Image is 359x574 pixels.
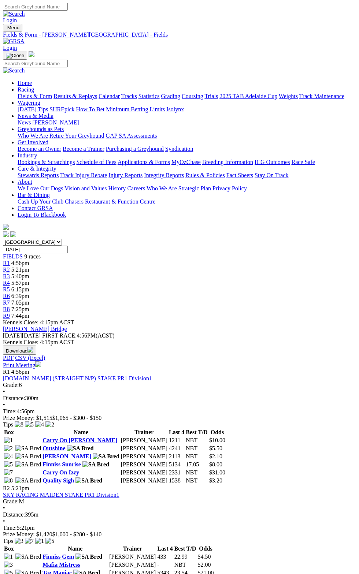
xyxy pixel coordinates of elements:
span: Tips [3,421,13,428]
td: [PERSON_NAME] [121,437,168,444]
span: Menu [7,25,19,30]
td: 1538 [169,477,185,484]
span: • [3,402,5,408]
div: Bar & Dining [18,198,356,205]
div: 4:56pm [3,408,356,415]
a: Calendar [99,93,120,99]
td: 17.05 [185,461,208,468]
a: Careers [127,185,145,191]
a: GAP SA Assessments [106,133,157,139]
img: SA Bred [15,553,41,560]
a: News & Media [18,113,53,119]
td: 5134 [169,461,185,468]
a: R3 [3,273,10,279]
input: Search [3,60,68,67]
a: Stay On Track [255,172,288,178]
th: Odds [197,545,214,552]
input: Select date [3,246,68,253]
div: Prize Money: $1,515 [3,415,356,421]
a: Trials [204,93,218,99]
div: Wagering [18,106,356,113]
a: ICG Outcomes [255,159,290,165]
span: $10.00 [209,437,225,443]
img: twitter.svg [10,231,16,237]
th: Trainer [121,429,168,436]
span: R4 [3,280,10,286]
img: SA Bred [93,453,119,460]
img: download.svg [27,347,33,353]
span: Time: [3,525,17,531]
img: 4 [35,421,44,428]
span: • [3,505,5,511]
a: History [108,185,126,191]
div: News & Media [18,119,356,126]
th: Best T/D [185,429,208,436]
a: FIELDS [3,253,23,260]
a: SUREpick [49,106,74,112]
img: SA Bred [15,461,41,468]
a: About [18,179,32,185]
img: SA Bred [75,477,102,484]
a: Fact Sheets [226,172,253,178]
a: R2 [3,266,10,273]
a: Bar & Dining [18,192,50,198]
a: Finniss Sunrise [42,461,81,467]
td: [PERSON_NAME] [109,561,156,569]
img: 8 [4,477,13,484]
span: FIRST RACE: [42,332,77,339]
a: Weights [279,93,298,99]
img: GRSA [3,38,25,45]
a: Print Meeting [3,362,41,368]
img: 2 [4,445,13,452]
td: NBT [185,453,208,460]
span: [DATE] [3,332,41,339]
a: Privacy Policy [212,185,247,191]
img: 5 [45,538,54,544]
span: 5:21pm [11,266,29,273]
img: Search [3,11,25,17]
div: Download [3,355,356,361]
img: printer.svg [35,361,41,367]
img: 4 [4,453,13,460]
td: NBT [185,469,208,476]
a: R6 [3,293,10,299]
a: Greyhounds as Pets [18,126,64,132]
span: 4:56pm [11,369,29,375]
th: Trainer [109,545,156,552]
td: 4241 [169,445,185,452]
span: Distance: [3,395,25,401]
span: Tips [3,538,13,544]
img: SA Bred [15,477,41,484]
a: Track Injury Rebate [60,172,107,178]
a: Get Involved [18,139,48,145]
img: 1 [4,437,13,444]
a: R8 [3,306,10,312]
a: Isolynx [166,106,184,112]
span: $4.50 [197,553,211,560]
a: CSV (Excel) [15,355,45,361]
a: Login [3,45,17,51]
a: Carry On Izzy [42,469,79,476]
a: R9 [3,313,10,319]
a: R5 [3,286,10,292]
div: About [18,185,356,192]
a: Tracks [121,93,137,99]
a: Stewards Reports [18,172,59,178]
a: Grading [161,93,180,99]
a: Home [18,80,32,86]
span: • [3,518,5,524]
img: 2 [45,421,54,428]
img: 8 [15,421,23,428]
img: 7 [25,538,34,544]
td: [PERSON_NAME] [121,469,168,476]
th: Best T/D [174,545,197,552]
td: [PERSON_NAME] [121,461,168,468]
span: • [3,388,5,395]
div: 395m [3,511,356,518]
a: Cash Up Your Club [18,198,63,205]
a: Fields & Form [18,93,52,99]
a: Industry [18,152,37,159]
